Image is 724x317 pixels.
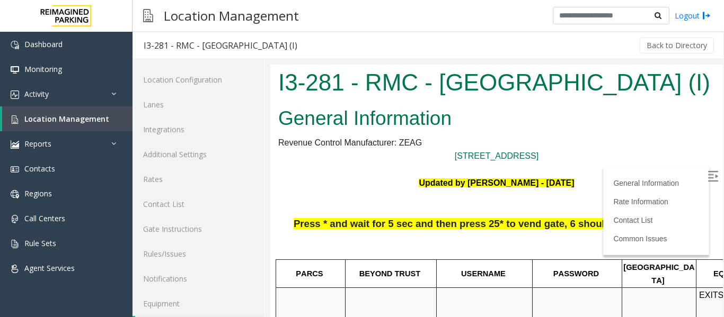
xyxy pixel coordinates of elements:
[133,67,264,92] a: Location Configuration
[24,164,55,174] span: Contacts
[11,66,19,74] img: 'icon'
[640,38,714,53] button: Back to Directory
[429,226,508,249] span: EXITS: Credit Cards Only
[24,139,51,149] span: Reports
[24,114,109,124] span: Location Management
[105,260,133,269] span: Server:
[133,291,264,316] a: Equipment
[143,3,153,29] img: pageIcon
[23,153,427,165] span: Press * and wait for 5 sec and then press 25* to vend gate, 6 should also work to vend
[675,10,711,21] a: Logout
[11,240,19,248] img: 'icon'
[11,140,19,149] img: 'icon'
[24,238,56,248] span: Rule Sets
[133,266,264,291] a: Notifications
[11,90,19,99] img: 'icon'
[89,205,151,213] span: BEYOND TRUST
[11,190,19,198] img: 'icon'
[158,3,304,29] h3: Location Management
[28,280,51,289] span: ZEAG
[343,114,409,123] a: General Information
[353,198,424,221] span: [GEOGRAPHIC_DATA]
[133,192,264,216] a: Contact List
[343,133,398,141] a: Rate Information
[8,74,152,83] span: Revenue Control Manufacturer: ZEAG
[702,10,711,21] img: logout
[437,106,448,117] img: Open/Close Sidebar Menu
[148,114,304,123] font: Updated by [PERSON_NAME] - [DATE]
[133,216,264,241] a: Gate Instructions
[8,40,445,68] h2: General Information
[24,89,49,99] span: Activity
[144,39,297,52] div: I3-281 - RMC - [GEOGRAPHIC_DATA] (I)
[283,205,329,213] span: PASSWORD
[133,92,264,117] a: Lanes
[437,266,495,275] span: POF Machines:
[191,205,235,213] span: USERNAME
[83,273,158,296] span: IMP003-0281-ZMS-MRV-WS1
[11,215,19,223] img: 'icon'
[443,205,489,213] span: EQUIPMENT
[24,39,63,49] span: Dashboard
[8,2,445,34] h1: I3-281 - RMC - [GEOGRAPHIC_DATA] (I)
[133,142,264,167] a: Additional Settings
[24,263,75,273] span: Agent Services
[24,188,52,198] span: Regions
[184,87,268,96] a: [STREET_ADDRESS]
[24,213,65,223] span: Call Centers
[24,64,62,74] span: Monitoring
[11,165,19,174] img: 'icon'
[133,117,264,142] a: Integrations
[11,265,19,273] img: 'icon'
[133,241,264,266] a: Rules/Issues
[343,170,396,178] a: Common Issues
[11,115,19,124] img: 'icon'
[343,151,382,160] a: Contact List
[2,106,133,131] a: Location Management
[133,167,264,192] a: Rates
[25,205,52,213] span: PARCS
[11,41,19,49] img: 'icon'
